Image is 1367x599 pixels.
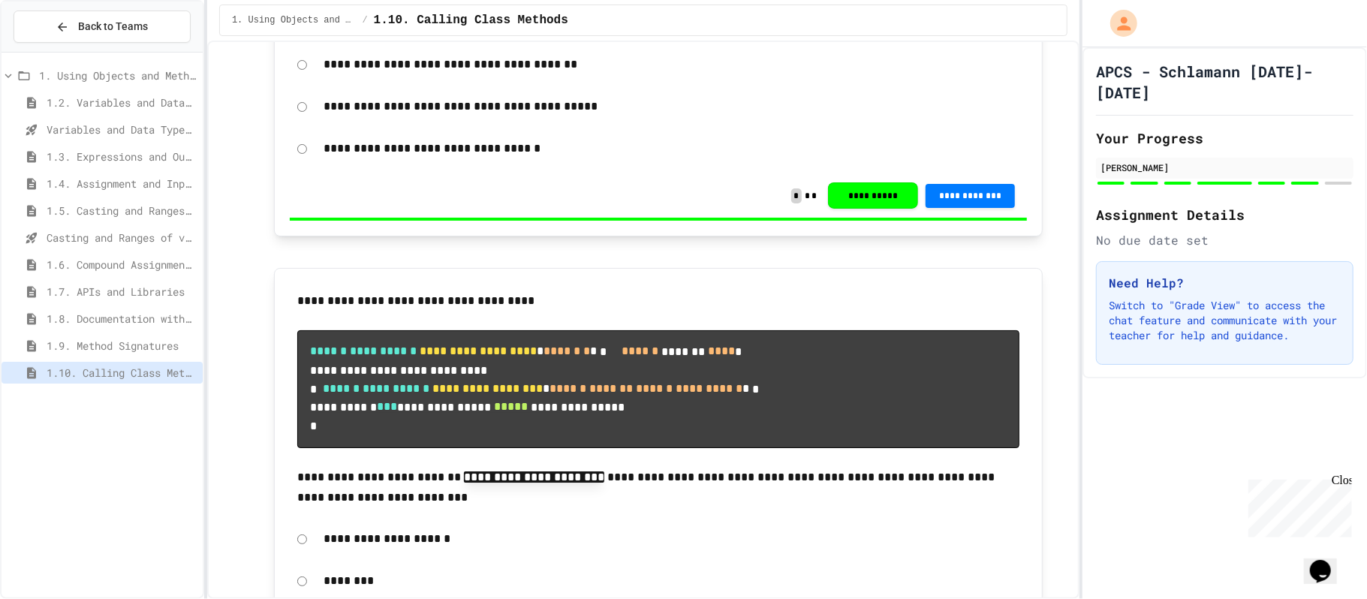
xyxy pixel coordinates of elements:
span: 1.7. APIs and Libraries [47,284,197,299]
span: 1.10. Calling Class Methods [374,11,568,29]
span: 1.2. Variables and Data Types [47,95,197,110]
span: 1.6. Compound Assignment Operators [47,257,197,272]
span: Casting and Ranges of variables - Quiz [47,230,197,245]
div: [PERSON_NAME] [1101,161,1349,174]
span: 1. Using Objects and Methods [232,14,357,26]
span: Back to Teams [78,19,148,35]
div: My Account [1095,6,1141,41]
span: 1.3. Expressions and Output [New] [47,149,197,164]
span: / [363,14,368,26]
span: Variables and Data Types - Quiz [47,122,197,137]
span: 1. Using Objects and Methods [39,68,197,83]
span: 1.9. Method Signatures [47,338,197,354]
span: 1.8. Documentation with Comments and Preconditions [47,311,197,327]
span: 1.4. Assignment and Input [47,176,197,191]
h1: APCS - Schlamann [DATE]-[DATE] [1096,61,1353,103]
span: 1.5. Casting and Ranges of Values [47,203,197,218]
iframe: chat widget [1242,474,1352,537]
h2: Assignment Details [1096,204,1353,225]
h3: Need Help? [1109,274,1341,292]
span: 1.10. Calling Class Methods [47,365,197,381]
h2: Your Progress [1096,128,1353,149]
div: Chat with us now!Close [6,6,104,95]
div: No due date set [1096,231,1353,249]
iframe: chat widget [1304,539,1352,584]
p: Switch to "Grade View" to access the chat feature and communicate with your teacher for help and ... [1109,298,1341,343]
